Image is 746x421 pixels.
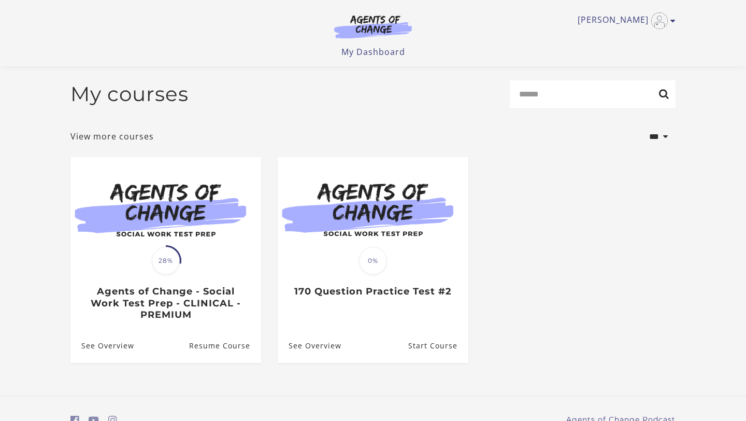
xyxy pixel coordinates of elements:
a: Agents of Change - Social Work Test Prep - CLINICAL - PREMIUM: Resume Course [189,329,261,362]
img: Agents of Change Logo [323,15,423,38]
a: My Dashboard [341,46,405,58]
h3: Agents of Change - Social Work Test Prep - CLINICAL - PREMIUM [81,286,250,321]
a: Agents of Change - Social Work Test Prep - CLINICAL - PREMIUM: See Overview [70,329,134,362]
a: 170 Question Practice Test #2: Resume Course [408,329,468,362]
a: 170 Question Practice Test #2: See Overview [278,329,341,362]
a: View more courses [70,130,154,143]
a: Toggle menu [578,12,670,29]
span: 28% [152,247,180,275]
h3: 170 Question Practice Test #2 [289,286,457,298]
h2: My courses [70,82,189,106]
span: 0% [359,247,387,275]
